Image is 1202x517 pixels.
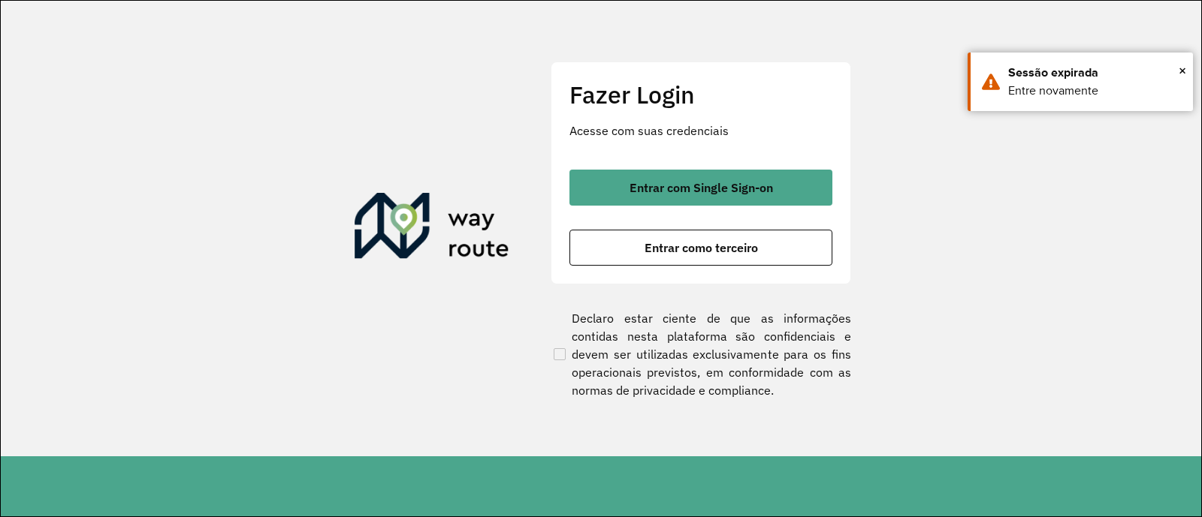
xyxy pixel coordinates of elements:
span: Entrar como terceiro [645,242,758,254]
span: Entrar com Single Sign-on [630,182,773,194]
button: Close [1179,59,1186,82]
button: button [569,230,832,266]
div: Entre novamente [1008,82,1182,100]
h2: Fazer Login [569,80,832,109]
label: Declaro estar ciente de que as informações contidas nesta plataforma são confidenciais e devem se... [551,309,851,399]
button: button [569,170,832,206]
span: × [1179,59,1186,82]
p: Acesse com suas credenciais [569,122,832,140]
div: Sessão expirada [1008,64,1182,82]
img: Roteirizador AmbevTech [355,193,509,265]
